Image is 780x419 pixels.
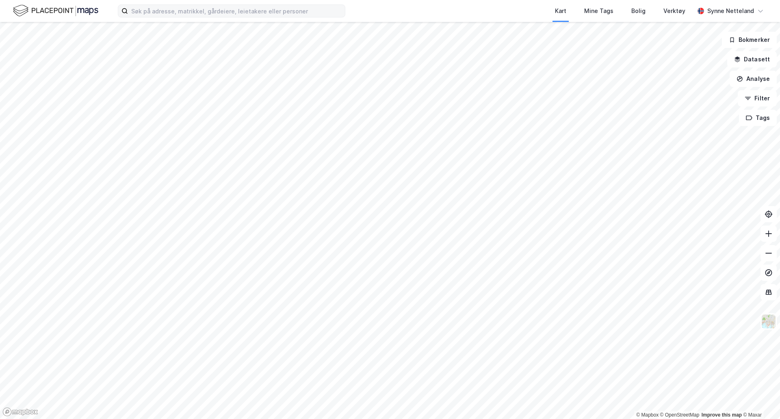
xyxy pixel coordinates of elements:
[707,6,754,16] div: Synne Netteland
[739,380,780,419] div: Kontrollprogram for chat
[702,412,742,418] a: Improve this map
[738,90,777,106] button: Filter
[739,110,777,126] button: Tags
[636,412,659,418] a: Mapbox
[128,5,345,17] input: Søk på adresse, matrikkel, gårdeiere, leietakere eller personer
[722,32,777,48] button: Bokmerker
[555,6,566,16] div: Kart
[584,6,613,16] div: Mine Tags
[730,71,777,87] button: Analyse
[663,6,685,16] div: Verktøy
[727,51,777,67] button: Datasett
[2,407,38,417] a: Mapbox homepage
[739,380,780,419] iframe: Chat Widget
[631,6,646,16] div: Bolig
[761,314,776,329] img: Z
[660,412,700,418] a: OpenStreetMap
[13,4,98,18] img: logo.f888ab2527a4732fd821a326f86c7f29.svg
